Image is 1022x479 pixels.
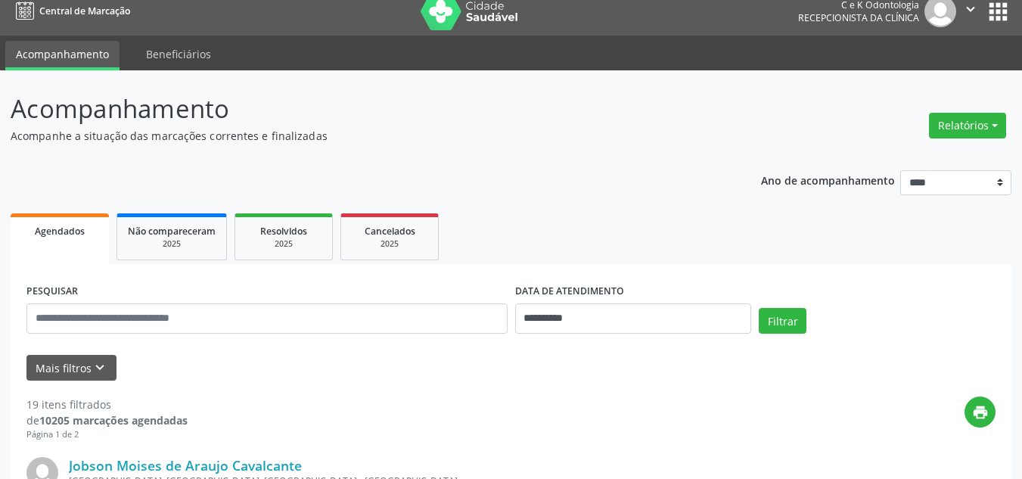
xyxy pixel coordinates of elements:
[39,5,130,17] span: Central de Marcação
[5,41,120,70] a: Acompanhamento
[128,238,216,250] div: 2025
[965,397,996,428] button: print
[26,280,78,303] label: PESQUISAR
[11,90,711,128] p: Acompanhamento
[260,225,307,238] span: Resolvidos
[929,113,1006,138] button: Relatórios
[352,238,427,250] div: 2025
[26,397,188,412] div: 19 itens filtrados
[26,355,116,381] button: Mais filtroskeyboard_arrow_down
[761,170,895,189] p: Ano de acompanhamento
[26,412,188,428] div: de
[35,225,85,238] span: Agendados
[962,1,979,17] i: 
[246,238,322,250] div: 2025
[972,404,989,421] i: print
[759,308,806,334] button: Filtrar
[92,359,108,376] i: keyboard_arrow_down
[515,280,624,303] label: DATA DE ATENDIMENTO
[39,413,188,428] strong: 10205 marcações agendadas
[128,225,216,238] span: Não compareceram
[798,11,919,24] span: Recepcionista da clínica
[26,428,188,441] div: Página 1 de 2
[365,225,415,238] span: Cancelados
[69,457,302,474] a: Jobson Moises de Araujo Cavalcante
[135,41,222,67] a: Beneficiários
[11,128,711,144] p: Acompanhe a situação das marcações correntes e finalizadas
